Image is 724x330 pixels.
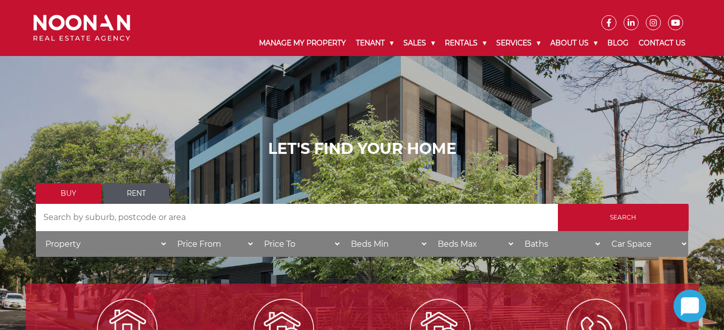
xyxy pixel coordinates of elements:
a: Tenant [351,30,398,56]
a: Rentals [440,30,491,56]
a: Sales [398,30,440,56]
a: Blog [602,30,634,56]
img: Noonan Real Estate Agency [33,15,130,41]
h1: LET'S FIND YOUR HOME [36,140,689,158]
input: Search [558,204,689,231]
a: Services [491,30,545,56]
a: Rent [104,183,169,204]
a: Manage My Property [254,30,351,56]
a: About Us [545,30,602,56]
a: Buy [36,183,101,204]
input: Search by suburb, postcode or area [36,204,558,231]
a: Contact Us [634,30,691,56]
